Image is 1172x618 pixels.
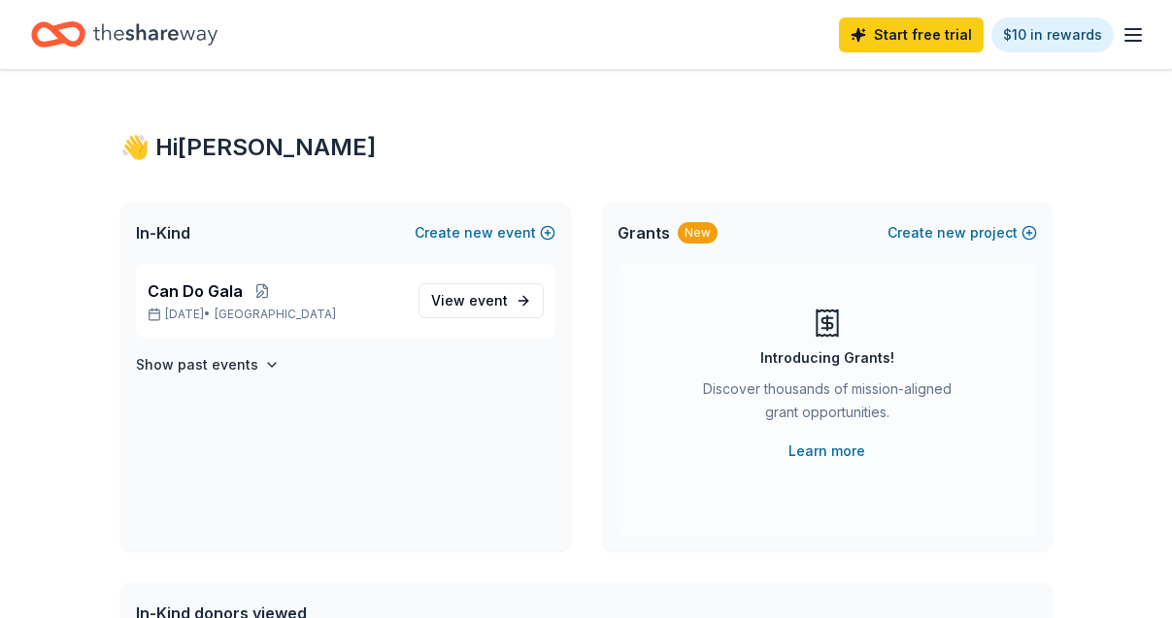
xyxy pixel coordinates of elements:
[788,439,865,463] a: Learn more
[469,292,508,309] span: event
[464,221,493,244] span: new
[415,221,555,244] button: Createnewevent
[695,377,959,432] div: Discover thousands of mission-aligned grant opportunities.
[148,279,243,303] span: Can Do Gala
[991,17,1114,52] a: $10 in rewards
[31,12,218,57] a: Home
[678,222,718,244] div: New
[136,353,258,376] h4: Show past events
[136,353,280,376] button: Show past events
[148,307,403,322] p: [DATE] •
[136,221,190,244] span: In-Kind
[887,221,1037,244] button: Createnewproject
[937,221,966,244] span: new
[419,283,544,318] a: View event
[431,289,508,312] span: View
[120,132,1053,163] div: 👋 Hi [PERSON_NAME]
[618,221,670,244] span: Grants
[760,346,894,370] div: Introducing Grants!
[215,307,336,322] span: [GEOGRAPHIC_DATA]
[839,17,984,52] a: Start free trial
